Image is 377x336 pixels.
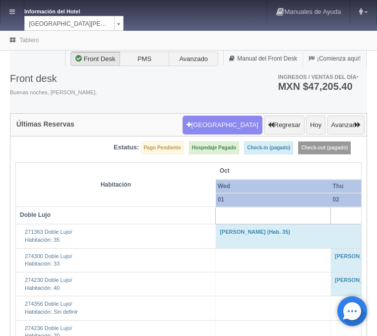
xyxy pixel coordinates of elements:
label: Hospedaje Pagado [189,141,239,154]
h3: Front desk [10,73,97,84]
a: 274356 Doble Lujo/Habitación: Sin definir [25,301,78,315]
label: Check-out (pagado) [298,141,351,154]
button: Hoy [306,116,325,134]
button: [GEOGRAPHIC_DATA] [183,116,262,134]
dt: Información del Hotel [24,5,104,16]
th: 01 [216,193,331,206]
label: PMS [120,52,169,67]
label: Check-in (pagado) [244,141,293,154]
a: 271363 Doble Lujo/Habitación: 35 [25,229,72,243]
label: Front Desk [70,52,120,67]
h4: Últimas Reservas [16,121,74,128]
a: [GEOGRAPHIC_DATA][PERSON_NAME] [24,16,124,31]
label: Avanzado [169,52,218,67]
a: 274230 Doble Lujo/Habitación: 40 [25,277,72,291]
strong: Habitación [101,181,131,188]
h3: MXN $47,205.40 [278,81,358,91]
label: Pago Pendiente [141,141,184,154]
b: Doble Lujo [20,211,51,218]
button: Regresar [264,116,304,134]
span: Oct [220,167,376,175]
a: Tablero [19,37,39,44]
a: 274300 Doble Lujo/Habitación: 33 [25,253,72,267]
label: Estatus: [114,143,139,152]
th: Wed [216,180,331,193]
a: ¡Comienza aquí! [303,49,366,68]
span: [GEOGRAPHIC_DATA][PERSON_NAME] [29,16,110,31]
a: Manual del Front Desk [224,49,303,68]
span: Buenas noches, [PERSON_NAME]. [10,89,97,97]
button: Avanzar [327,116,365,134]
span: Ingresos / Ventas del día [278,74,358,80]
